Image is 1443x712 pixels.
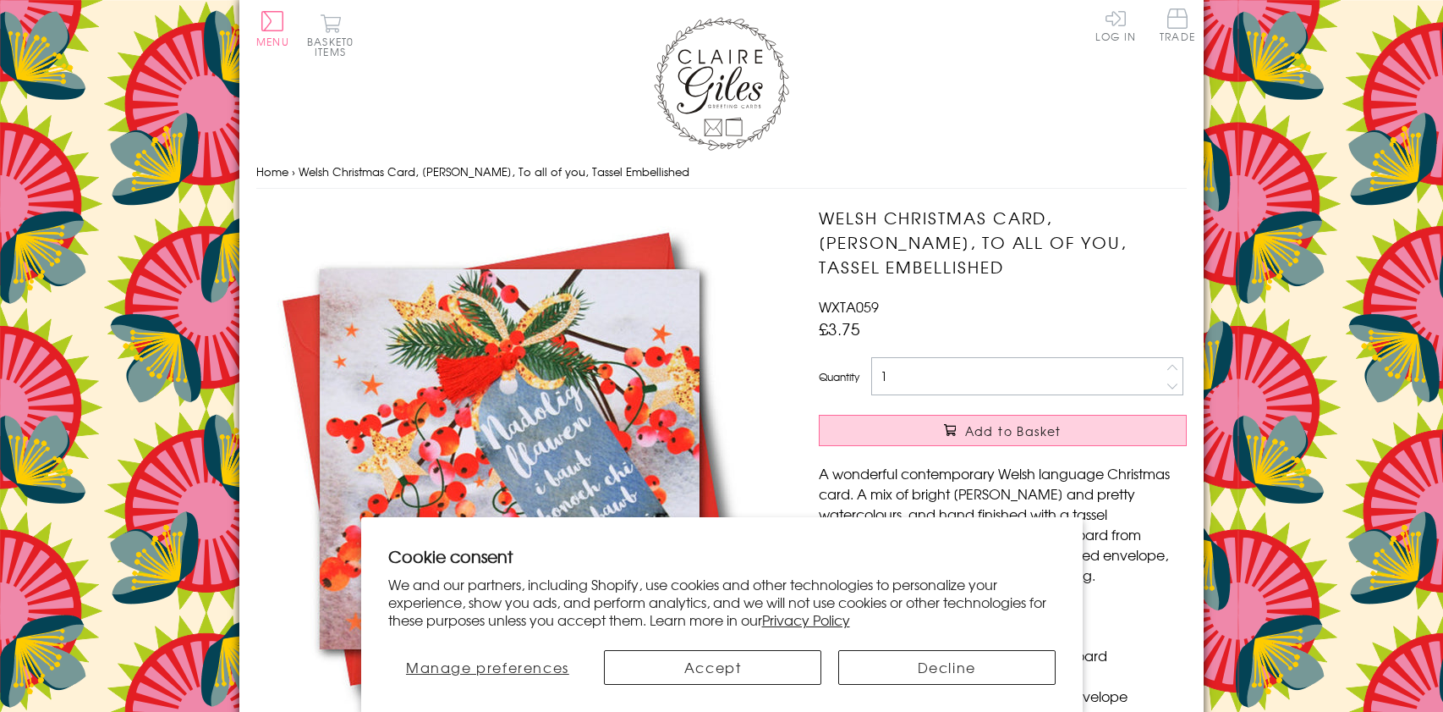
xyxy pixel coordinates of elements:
[256,155,1187,190] nav: breadcrumbs
[388,576,1056,628] p: We and our partners, including Shopify, use cookies and other technologies to personalize your ex...
[654,17,789,151] img: Claire Giles Greetings Cards
[388,650,588,685] button: Manage preferences
[256,11,289,47] button: Menu
[406,657,569,677] span: Manage preferences
[604,650,821,685] button: Accept
[838,650,1056,685] button: Decline
[388,544,1056,568] h2: Cookie consent
[819,317,860,340] span: £3.75
[299,163,689,179] span: Welsh Christmas Card, [PERSON_NAME], To all of you, Tassel Embellished
[1095,8,1136,41] a: Log In
[819,415,1187,446] button: Add to Basket
[256,163,288,179] a: Home
[256,34,289,49] span: Menu
[1160,8,1195,41] span: Trade
[307,14,354,57] button: Basket0 items
[819,296,879,317] span: WXTA059
[819,463,1187,585] p: A wonderful contemporary Welsh language Christmas card. A mix of bright [PERSON_NAME] and pretty ...
[315,34,354,59] span: 0 items
[819,369,859,384] label: Quantity
[762,610,850,630] a: Privacy Policy
[1160,8,1195,45] a: Trade
[292,163,295,179] span: ›
[819,206,1187,279] h1: Welsh Christmas Card, [PERSON_NAME], To all of you, Tassel Embellished
[965,422,1062,439] span: Add to Basket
